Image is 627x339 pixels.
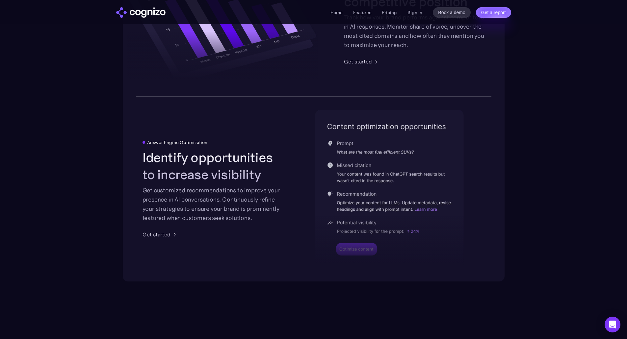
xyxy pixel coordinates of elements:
a: home [116,7,166,18]
a: Book a demo [433,7,471,18]
div: Track how your brand performs against competitors in AI responses. Monitor share of voice, uncove... [344,13,485,50]
img: cognizo logo [116,7,166,18]
a: Pricing [382,10,397,15]
img: content optimization for LLMs [315,110,464,268]
a: Get a report [476,7,511,18]
div: Open Intercom Messenger [605,317,620,332]
a: Features [353,10,371,15]
div: Get customized recommendations to improve your presence in AI conversations. Continuously refine ... [143,186,283,223]
a: Get started [143,230,178,238]
h2: Identify opportunities to increase visibility [143,149,283,183]
a: Get started [344,58,380,65]
div: Get started [143,230,170,238]
div: Get started [344,58,372,65]
div: Answer Engine Optimization [147,140,207,145]
a: Sign in [407,9,422,16]
a: Home [330,10,343,15]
